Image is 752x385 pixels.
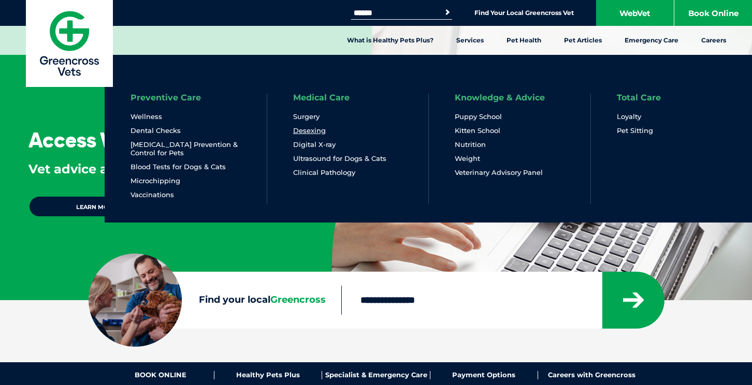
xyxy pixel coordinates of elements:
[442,7,453,18] button: Search
[107,371,214,379] a: BOOK ONLINE
[28,129,225,150] h3: Access WebVet 24/7
[617,94,661,102] a: Total Care
[293,140,336,149] a: Digital X-ray
[214,371,322,379] a: Healthy Pets Plus
[131,190,174,199] a: Vaccinations
[322,371,430,379] a: Specialist & Emergency Care
[131,112,162,121] a: Wellness
[270,294,326,305] span: Greencross
[28,160,248,178] p: Vet advice available via video call.
[455,126,500,135] a: Kitten School
[455,112,502,121] a: Puppy School
[131,162,226,171] a: Blood Tests for Dogs & Cats
[455,168,543,177] a: Veterinary Advisory Panel
[617,126,653,135] a: Pet Sitting
[455,94,545,102] a: Knowledge & Advice
[131,126,181,135] a: Dental Checks
[293,94,350,102] a: Medical Care
[474,9,574,17] a: Find Your Local Greencross Vet
[89,292,341,308] label: Find your local
[538,371,645,379] a: Careers with Greencross
[690,26,737,55] a: Careers
[131,94,201,102] a: Preventive Care
[293,154,386,163] a: Ultrasound for Dogs & Cats
[613,26,690,55] a: Emergency Care
[293,168,355,177] a: Clinical Pathology
[495,26,553,55] a: Pet Health
[455,154,480,163] a: Weight
[293,126,326,135] a: Desexing
[445,26,495,55] a: Services
[293,112,320,121] a: Surgery
[336,26,445,55] a: What is Healthy Pets Plus?
[455,140,486,149] a: Nutrition
[131,140,241,157] a: [MEDICAL_DATA] Prevention & Control for Pets
[553,26,613,55] a: Pet Articles
[430,371,538,379] a: Payment Options
[617,112,641,121] a: Loyalty
[28,196,163,217] a: Learn more
[131,176,180,185] a: Microchipping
